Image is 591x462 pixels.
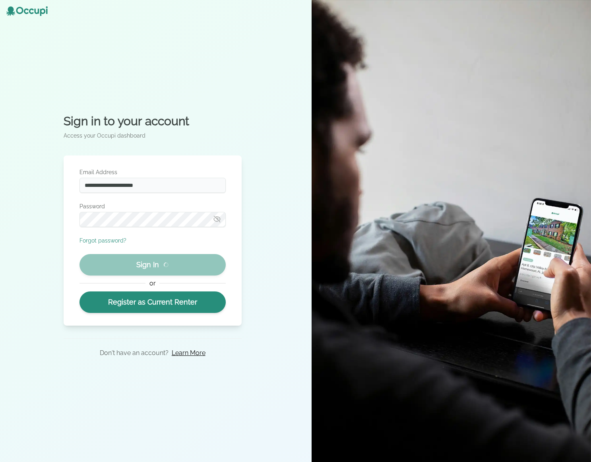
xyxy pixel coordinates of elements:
a: Register as Current Renter [79,291,226,313]
h2: Sign in to your account [64,114,242,128]
span: or [145,279,159,288]
a: Learn More [172,348,205,358]
p: Don't have an account? [100,348,169,358]
button: Forgot password? [79,237,126,245]
label: Email Address [79,168,226,176]
label: Password [79,202,226,210]
p: Access your Occupi dashboard [64,132,242,140]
